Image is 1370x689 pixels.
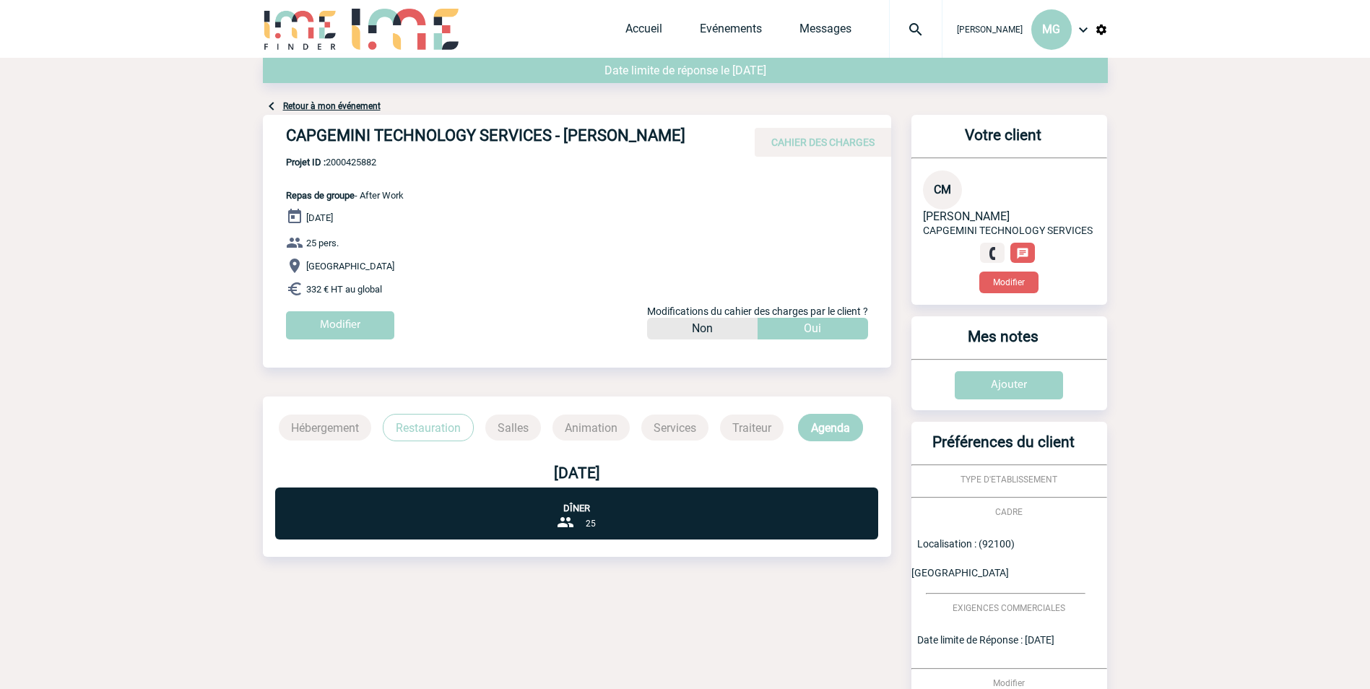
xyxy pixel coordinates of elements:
h3: Mes notes [917,328,1090,359]
b: [DATE] [554,464,600,482]
img: group-24-px-b.png [557,513,574,531]
button: Modifier [979,272,1039,293]
span: 2000425882 [286,157,404,168]
span: CM [934,183,951,196]
input: Modifier [286,311,394,339]
h4: CAPGEMINI TECHNOLOGY SERVICES - [PERSON_NAME] [286,126,719,151]
span: Modifications du cahier des charges par le client ? [647,305,868,317]
span: [GEOGRAPHIC_DATA] [306,261,394,272]
span: 25 [586,519,596,529]
span: Localisation : (92100) [GEOGRAPHIC_DATA] [911,538,1015,578]
p: Oui [804,318,821,339]
span: [DATE] [306,212,333,223]
span: CAPGEMINI TECHNOLOGY SERVICES [923,225,1093,236]
a: Messages [799,22,851,42]
span: Date limite de réponse le [DATE] [604,64,766,77]
img: chat-24-px-w.png [1016,247,1029,260]
p: Dîner [275,487,878,513]
span: 25 pers. [306,238,339,248]
span: CADRE [995,507,1023,517]
h3: Préférences du client [917,433,1090,464]
span: 332 € HT au global [306,284,382,295]
p: Salles [485,415,541,441]
b: Projet ID : [286,157,326,168]
span: TYPE D'ETABLISSEMENT [961,474,1057,485]
input: Ajouter [955,371,1063,399]
h3: Votre client [917,126,1090,157]
a: Accueil [625,22,662,42]
a: Retour à mon événement [283,101,381,111]
p: Restauration [383,414,474,441]
p: Services [641,415,708,441]
p: Non [692,318,713,339]
a: Evénements [700,22,762,42]
p: Traiteur [720,415,784,441]
span: [PERSON_NAME] [923,209,1010,223]
span: Repas de groupe [286,190,355,201]
span: Date limite de Réponse : [DATE] [917,634,1054,646]
span: EXIGENCES COMMERCIALES [953,603,1065,613]
p: Agenda [798,414,863,441]
p: Hébergement [279,415,371,441]
img: IME-Finder [263,9,338,50]
span: - After Work [286,190,404,201]
span: CAHIER DES CHARGES [771,136,875,148]
span: MG [1042,22,1060,36]
span: Modifier [993,678,1025,688]
span: [PERSON_NAME] [957,25,1023,35]
p: Animation [552,415,630,441]
img: fixe.png [986,247,999,260]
